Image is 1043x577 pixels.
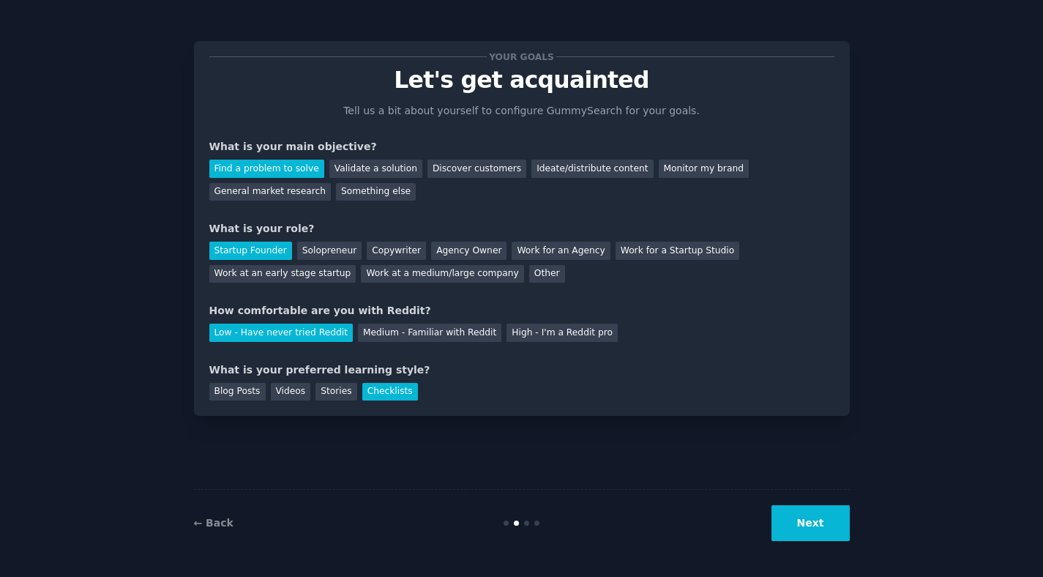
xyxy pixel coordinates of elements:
div: High - I'm a Reddit pro [506,324,618,342]
div: Blog Posts [209,383,266,401]
div: Work at an early stage startup [209,265,356,283]
div: What is your preferred learning style? [209,362,834,378]
div: Copywriter [367,242,426,260]
div: Agency Owner [431,242,506,260]
div: Validate a solution [329,160,422,178]
div: Something else [336,183,416,201]
div: How comfortable are you with Reddit? [209,303,834,319]
div: General market research [209,183,332,201]
div: Solopreneur [297,242,362,260]
div: Work for a Startup Studio [616,242,739,260]
div: What is your main objective? [209,139,834,155]
div: What is your role? [209,221,834,237]
div: Monitor my brand [659,160,749,178]
div: Videos [271,383,311,401]
div: Discover customers [427,160,526,178]
div: Medium - Familiar with Reddit [358,324,501,342]
div: Checklists [362,383,418,401]
div: Work for an Agency [512,242,610,260]
a: ← Back [194,517,233,529]
div: Other [529,265,565,283]
p: Tell us a bit about yourself to configure GummySearch for your goals. [337,103,706,119]
p: Let's get acquainted [209,67,834,93]
div: Find a problem to solve [209,160,324,178]
div: Work at a medium/large company [361,265,523,283]
span: Your goals [487,49,557,64]
div: Ideate/distribute content [531,160,653,178]
div: Stories [315,383,356,401]
div: Low - Have never tried Reddit [209,324,353,342]
button: Next [771,505,850,541]
div: Startup Founder [209,242,292,260]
